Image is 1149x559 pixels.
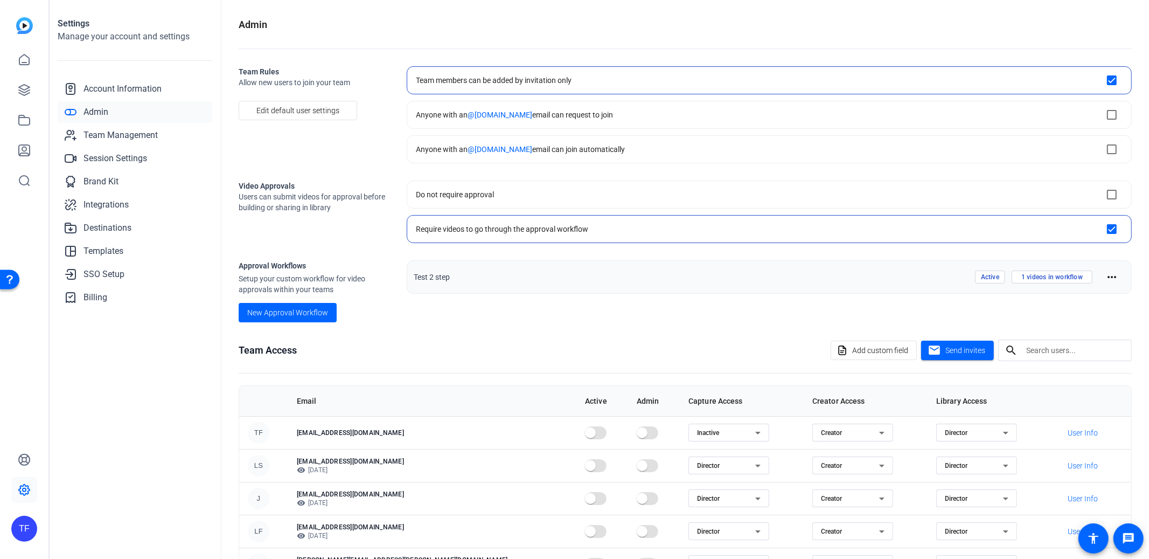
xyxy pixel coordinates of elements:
span: Director [697,462,720,470]
span: @[DOMAIN_NAME] [468,111,532,119]
mat-icon: search [998,344,1024,357]
input: Search users... [1026,344,1123,357]
p: [EMAIL_ADDRESS][DOMAIN_NAME] [297,490,568,499]
span: Destinations [83,222,131,234]
div: Team members can be added by invitation only [416,75,572,86]
mat-icon: more_horiz [1105,271,1118,284]
a: Admin [58,101,212,123]
span: Director [945,429,967,437]
div: TF [11,516,37,542]
div: LF [248,521,269,542]
a: Destinations [58,217,212,239]
span: User Info [1068,526,1098,537]
div: LS [248,455,269,477]
h1: Team Access [239,343,297,358]
p: [DATE] [297,466,568,474]
span: Add custom field [852,340,908,361]
mat-icon: visibility [297,499,305,507]
a: Session Settings [58,148,212,169]
span: User Info [1068,493,1098,504]
span: User Info [1068,460,1098,471]
span: Director [697,495,720,502]
span: @[DOMAIN_NAME] [468,145,532,154]
mat-icon: visibility [297,466,305,474]
span: Users can submit videos for approval before building or sharing in library [239,191,389,213]
th: Admin [628,386,680,416]
span: Team Management [83,129,158,142]
p: [EMAIL_ADDRESS][DOMAIN_NAME] [297,429,568,437]
button: Edit default user settings [239,101,357,120]
span: Brand Kit [83,175,119,188]
div: TF [248,422,269,444]
p: [DATE] [297,532,568,540]
a: Billing [58,287,212,308]
th: Email [288,386,576,416]
mat-icon: mail [928,344,941,357]
mat-icon: visibility [297,532,305,540]
h1: Approval Workflows [239,260,389,271]
span: Billing [83,291,107,304]
span: Send invites [945,345,985,356]
a: Team Management [58,125,212,146]
button: User Info [1060,522,1106,541]
div: Anyone with an email can join automatically [416,144,625,155]
span: Director [697,528,720,535]
p: [EMAIL_ADDRESS][DOMAIN_NAME] [297,523,568,532]
div: J [248,488,269,509]
span: Creator [821,495,842,502]
h2: Team Rules [239,66,389,77]
span: Setup your custom workflow for video approvals within your teams [239,273,389,295]
h1: Settings [58,17,212,30]
img: blue-gradient.svg [16,17,33,34]
button: New Approval Workflow [239,303,337,322]
button: User Info [1060,489,1106,508]
a: Brand Kit [58,171,212,192]
th: Creator Access [804,386,928,416]
span: 1 videos in workflow [1012,271,1092,284]
div: Anyone with an email can request to join [416,109,613,120]
span: Allow new users to join your team [239,77,389,88]
th: Active [576,386,628,416]
span: New Approval Workflow [247,307,328,319]
p: [EMAIL_ADDRESS][DOMAIN_NAME] [297,457,568,466]
div: Do not require approval [416,189,494,200]
span: SSO Setup [83,268,124,281]
a: Templates [58,240,212,262]
span: Templates [83,245,123,258]
h2: Manage your account and settings [58,30,212,43]
p: [DATE] [297,499,568,507]
button: User Info [1060,423,1106,443]
mat-icon: accessibility [1087,532,1100,545]
span: Active [975,271,1005,284]
a: SSO Setup [58,264,212,285]
span: User Info [1068,427,1098,438]
button: Send invites [921,341,994,360]
span: Creator [821,462,842,470]
span: Integrations [83,198,129,211]
th: Library Access [928,386,1051,416]
span: Creator [821,429,842,437]
button: Add custom field [831,341,917,360]
button: User Info [1060,456,1106,475]
h1: Admin [239,17,267,32]
span: Director [945,462,967,470]
span: Director [945,495,967,502]
span: Session Settings [83,152,147,165]
h2: Video Approvals [239,181,389,191]
span: Edit default user settings [256,100,339,121]
span: Test 2 step [414,271,969,284]
span: Creator [821,528,842,535]
span: Account Information [83,82,162,95]
span: Admin [83,106,108,119]
mat-icon: message [1122,532,1135,545]
a: Account Information [58,78,212,100]
span: Inactive [697,429,719,437]
th: Capture Access [680,386,804,416]
span: Director [945,528,967,535]
div: Require videos to go through the approval workflow [416,224,588,234]
a: Integrations [58,194,212,216]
